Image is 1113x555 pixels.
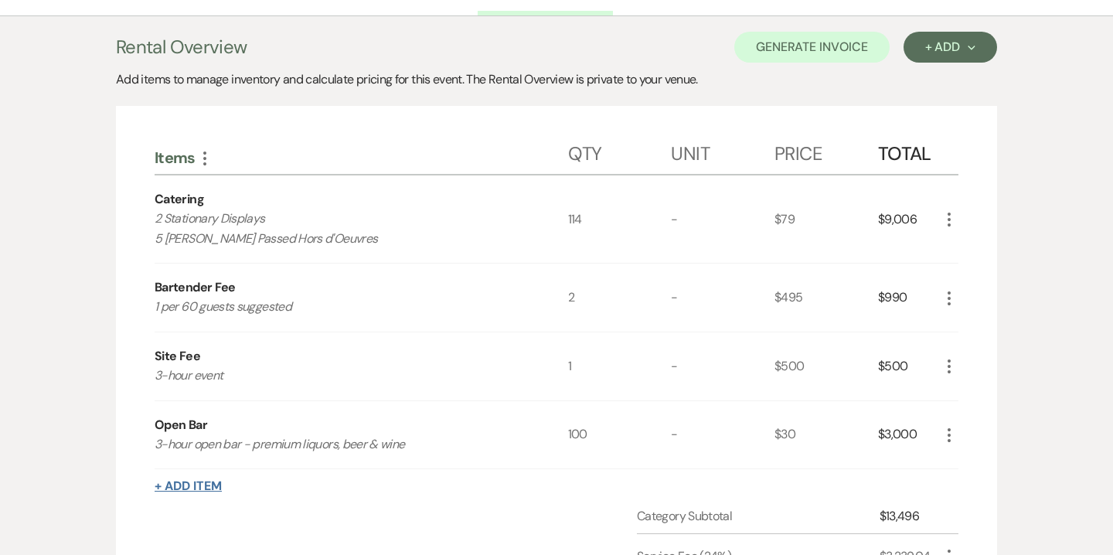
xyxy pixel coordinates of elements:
[568,332,672,400] div: 1
[904,32,997,63] button: + Add
[155,209,526,248] p: 2 Stationary Displays 5 [PERSON_NAME] Passed Hors d'Oeuvres
[155,278,236,297] div: Bartender Fee
[116,70,997,89] div: Add items to manage inventory and calculate pricing for this event. The Rental Overview is privat...
[878,401,940,469] div: $3,000
[637,507,880,526] div: Category Subtotal
[155,416,207,434] div: Open Bar
[568,401,672,469] div: 100
[155,366,526,386] p: 3-hour event
[155,347,200,366] div: Site Fee
[155,190,204,209] div: Catering
[116,33,247,61] h3: Rental Overview
[878,175,940,263] div: $9,006
[774,175,878,263] div: $79
[734,32,890,63] button: Generate Invoice
[155,297,526,317] p: 1 per 60 guests suggested
[671,264,774,332] div: -
[568,264,672,332] div: 2
[925,41,975,53] div: + Add
[568,175,672,263] div: 114
[155,480,222,492] button: + Add Item
[878,332,940,400] div: $500
[774,332,878,400] div: $500
[155,434,526,455] p: 3-hour open bar - premium liquors, beer & wine
[774,264,878,332] div: $495
[878,264,940,332] div: $990
[671,175,774,263] div: -
[878,128,940,174] div: Total
[774,401,878,469] div: $30
[568,128,672,174] div: Qty
[671,401,774,469] div: -
[155,148,568,168] div: Items
[880,507,940,526] div: $13,496
[671,128,774,174] div: Unit
[774,128,878,174] div: Price
[671,332,774,400] div: -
